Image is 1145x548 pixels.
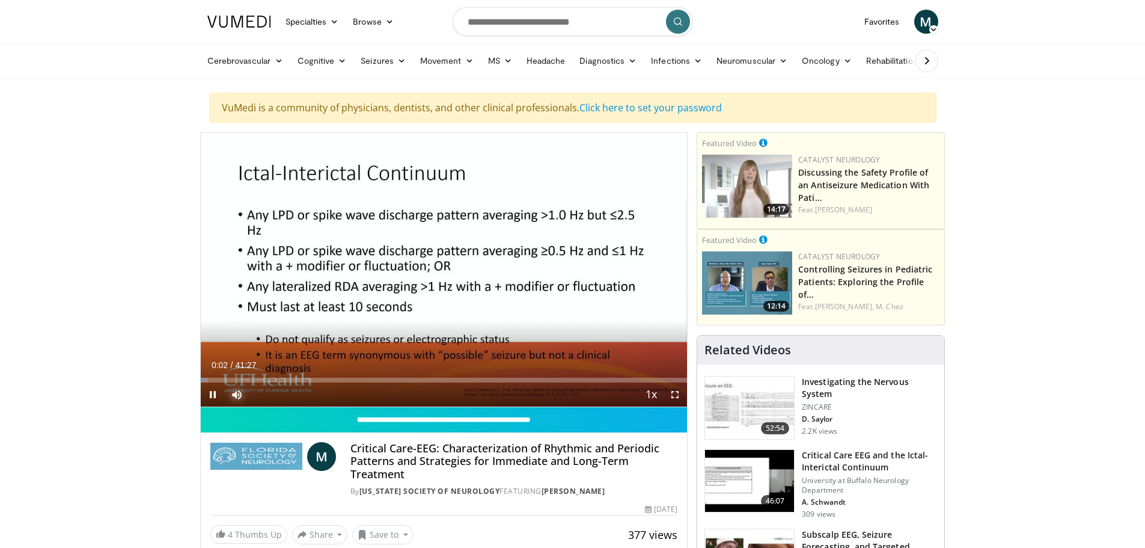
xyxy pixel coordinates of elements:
h4: Related Videos [704,343,791,357]
a: 4 Thumbs Up [210,525,287,544]
a: M [307,442,336,471]
img: a5d5675c-9244-43ba-941e-9945d360acc0.150x105_q85_crop-smart_upscale.jpg [705,450,794,513]
a: Catalyst Neurology [798,251,880,262]
a: [PERSON_NAME] [815,205,872,215]
small: Featured Video [702,235,757,245]
img: c23d0a25-a0b6-49e6-ba12-869cdc8b250a.png.150x105_q85_crop-smart_upscale.jpg [702,155,792,218]
div: Feat. [798,205,939,215]
a: [PERSON_NAME] [542,486,605,496]
button: Fullscreen [663,383,687,407]
img: 4acae122-ae14-4919-bc47-0ae66b170ef0.150x105_q85_crop-smart_upscale.jpg [705,377,794,439]
a: Browse [346,10,401,34]
p: ZINCARE [802,402,937,412]
input: Search topics, interventions [453,7,693,36]
a: Discussing the Safety Profile of an Antiseizure Medication With Pati… [798,167,929,203]
button: Share [292,525,348,544]
a: Favorites [857,10,907,34]
p: University at Buffalo Neurology Department [802,476,937,495]
p: A. Schwandt [802,497,937,507]
a: Movement [413,49,481,73]
a: M [914,10,938,34]
a: 46:07 Critical Care EEG and the Ictal-Interictal Continuum University at Buffalo Neurology Depart... [704,449,937,519]
p: 2.2K views [802,426,837,436]
a: Oncology [795,49,859,73]
a: M. Chez [876,301,903,312]
a: Headache [519,49,573,73]
a: Catalyst Neurology [798,155,880,165]
a: Specialties [278,10,346,34]
span: 14:17 [763,204,789,215]
div: By FEATURING [350,486,677,497]
video-js: Video Player [201,133,688,407]
p: 309 views [802,510,835,519]
h4: Critical Care-EEG: Characterization of Rhythmic and Periodic Patterns and Strategies for Immediat... [350,442,677,481]
a: MS [481,49,519,73]
div: Progress Bar [201,378,688,383]
h3: Investigating the Nervous System [802,376,937,400]
a: Click here to set your password [579,101,722,114]
div: VuMedi is a community of physicians, dentists, and other clinical professionals. [209,93,936,123]
a: Infections [644,49,709,73]
div: Feat. [798,301,939,312]
a: Cerebrovascular [200,49,290,73]
a: Seizures [353,49,413,73]
p: D. Saylor [802,414,937,424]
span: 0:02 [212,360,228,370]
a: Rehabilitation [859,49,925,73]
span: / [231,360,233,370]
button: Save to [352,525,414,544]
a: [PERSON_NAME], [815,301,874,312]
a: 12:14 [702,251,792,315]
img: VuMedi Logo [207,16,271,28]
span: 377 views [628,528,677,542]
a: Controlling Seizures in Pediatric Patients: Exploring the Profile of… [798,263,932,300]
span: 46:07 [761,495,790,507]
small: Featured Video [702,138,757,149]
span: 4 [228,529,233,540]
button: Pause [201,383,225,407]
div: [DATE] [645,504,677,515]
a: 14:17 [702,155,792,218]
img: 5e01731b-4d4e-47f8-b775-0c1d7f1e3c52.png.150x105_q85_crop-smart_upscale.jpg [702,251,792,315]
span: 41:27 [235,360,256,370]
img: Florida Society of Neurology [210,442,302,471]
a: Cognitive [290,49,354,73]
span: 12:14 [763,301,789,312]
a: Neuromuscular [709,49,795,73]
h3: Critical Care EEG and the Ictal-Interictal Continuum [802,449,937,473]
button: Playback Rate [639,383,663,407]
button: Mute [225,383,249,407]
a: [US_STATE] Society of Neurology [359,486,500,496]
a: Diagnostics [572,49,644,73]
a: 52:54 Investigating the Nervous System ZINCARE D. Saylor 2.2K views [704,376,937,440]
span: 52:54 [761,422,790,434]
